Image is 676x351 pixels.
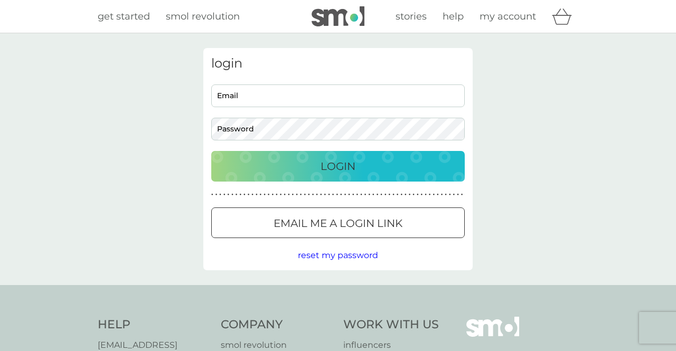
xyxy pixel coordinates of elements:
[292,192,294,197] p: ●
[480,9,536,24] a: my account
[324,192,326,197] p: ●
[443,11,464,22] span: help
[211,192,213,197] p: ●
[445,192,447,197] p: ●
[321,158,355,175] p: Login
[312,6,364,26] img: smol
[166,11,240,22] span: smol revolution
[276,192,278,197] p: ●
[298,249,378,262] button: reset my password
[360,192,362,197] p: ●
[396,9,427,24] a: stories
[271,192,274,197] p: ●
[412,192,415,197] p: ●
[443,9,464,24] a: help
[368,192,370,197] p: ●
[405,192,407,197] p: ●
[437,192,439,197] p: ●
[236,192,238,197] p: ●
[211,151,465,182] button: Login
[166,9,240,24] a: smol revolution
[312,192,314,197] p: ●
[98,11,150,22] span: get started
[461,192,463,197] p: ●
[343,317,439,333] h4: Work With Us
[223,192,226,197] p: ●
[219,192,221,197] p: ●
[480,11,536,22] span: my account
[377,192,379,197] p: ●
[552,6,578,27] div: basket
[288,192,290,197] p: ●
[300,192,302,197] p: ●
[228,192,230,197] p: ●
[256,192,258,197] p: ●
[396,11,427,22] span: stories
[260,192,262,197] p: ●
[316,192,318,197] p: ●
[356,192,359,197] p: ●
[425,192,427,197] p: ●
[221,317,333,333] h4: Company
[336,192,338,197] p: ●
[98,9,150,24] a: get started
[380,192,382,197] p: ●
[280,192,282,197] p: ●
[344,192,346,197] p: ●
[441,192,443,197] p: ●
[348,192,350,197] p: ●
[372,192,374,197] p: ●
[397,192,399,197] p: ●
[449,192,451,197] p: ●
[328,192,330,197] p: ●
[248,192,250,197] p: ●
[421,192,423,197] p: ●
[304,192,306,197] p: ●
[400,192,402,197] p: ●
[364,192,367,197] p: ●
[352,192,354,197] p: ●
[298,250,378,260] span: reset my password
[98,317,210,333] h4: Help
[211,56,465,71] h3: login
[457,192,459,197] p: ●
[215,192,218,197] p: ●
[332,192,334,197] p: ●
[284,192,286,197] p: ●
[231,192,233,197] p: ●
[239,192,241,197] p: ●
[433,192,435,197] p: ●
[320,192,322,197] p: ●
[384,192,387,197] p: ●
[211,207,465,238] button: Email me a login link
[340,192,342,197] p: ●
[268,192,270,197] p: ●
[243,192,246,197] p: ●
[274,215,402,232] p: Email me a login link
[264,192,266,197] p: ●
[296,192,298,197] p: ●
[308,192,310,197] p: ●
[453,192,455,197] p: ●
[251,192,253,197] p: ●
[389,192,391,197] p: ●
[409,192,411,197] p: ●
[392,192,395,197] p: ●
[417,192,419,197] p: ●
[429,192,431,197] p: ●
